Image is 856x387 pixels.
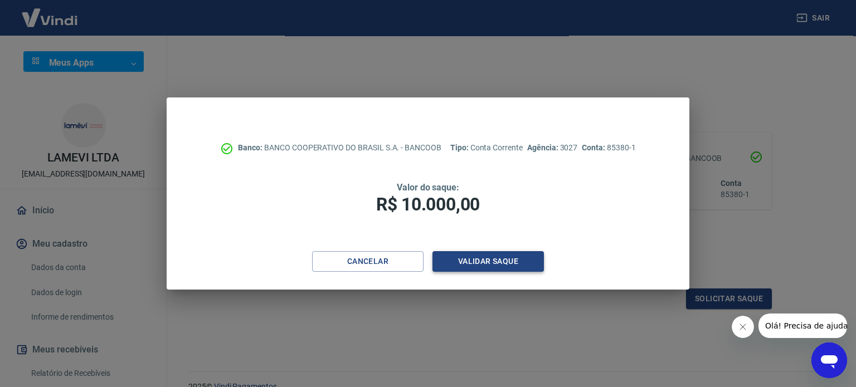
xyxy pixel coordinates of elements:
p: 3027 [527,142,577,154]
button: Cancelar [312,251,424,272]
p: Conta Corrente [450,142,523,154]
span: Olá! Precisa de ajuda? [7,8,94,17]
p: BANCO COOPERATIVO DO BRASIL S.A. - BANCOOB [238,142,441,154]
span: Agência: [527,143,560,152]
iframe: Mensagem da empresa [758,313,847,338]
span: Tipo: [450,143,470,152]
iframe: Fechar mensagem [732,316,754,338]
span: Valor do saque: [397,182,459,193]
span: R$ 10.000,00 [376,194,480,215]
span: Conta: [582,143,607,152]
iframe: Botão para abrir a janela de mensagens [811,342,847,378]
span: Banco: [238,143,264,152]
p: 85380-1 [582,142,635,154]
button: Validar saque [432,251,544,272]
